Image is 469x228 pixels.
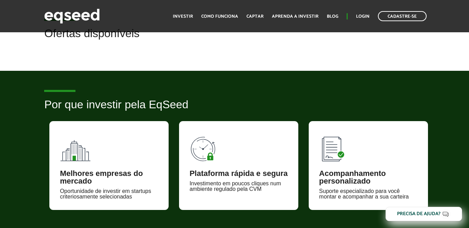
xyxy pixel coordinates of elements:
[319,170,418,185] div: Acompanhamento personalizado
[44,7,100,25] img: EqSeed
[319,132,350,163] img: 90x90_lista.svg
[272,14,318,19] a: Aprenda a investir
[60,132,91,163] img: 90x90_fundos.svg
[319,188,418,200] div: Suporte especializado para você montar e acompanhar a sua carteira
[327,14,338,19] a: Blog
[173,14,193,19] a: Investir
[44,27,424,50] h2: Ofertas disponíveis
[356,14,370,19] a: Login
[246,14,264,19] a: Captar
[189,170,288,177] div: Plataforma rápida e segura
[44,99,424,121] h2: Por que investir pela EqSeed
[378,11,427,21] a: Cadastre-se
[201,14,238,19] a: Como funciona
[60,188,158,200] div: Oportunidade de investir em startups criteriosamente selecionadas
[189,132,221,163] img: 90x90_tempo.svg
[60,170,158,185] div: Melhores empresas do mercado
[189,181,288,192] div: Investimento em poucos cliques num ambiente regulado pela CVM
